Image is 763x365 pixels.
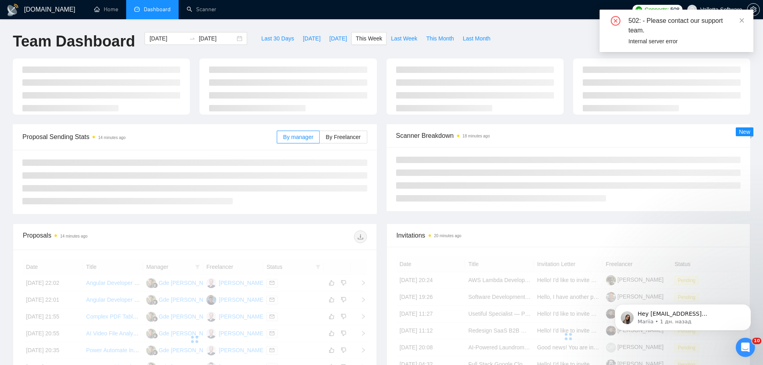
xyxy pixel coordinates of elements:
[303,34,320,43] span: [DATE]
[426,34,454,43] span: This Month
[144,6,171,13] span: Dashboard
[603,287,763,343] iframe: Intercom notifications сообщение
[387,32,422,45] button: Last Week
[94,6,118,13] a: homeHome
[356,34,382,43] span: This Week
[22,132,277,142] span: Proposal Sending Stats
[739,129,750,135] span: New
[463,34,490,43] span: Last Month
[422,32,458,45] button: This Month
[747,6,760,13] a: setting
[60,234,87,238] time: 14 minutes ago
[689,7,695,12] span: user
[396,131,741,141] span: Scanner Breakdown
[636,6,642,13] img: upwork-logo.png
[283,134,313,140] span: By manager
[644,5,668,14] span: Connects:
[149,34,186,43] input: Start date
[98,135,125,140] time: 14 minutes ago
[187,6,216,13] a: searchScanner
[326,134,360,140] span: By Freelancer
[134,6,140,12] span: dashboard
[752,338,761,344] span: 10
[628,16,744,35] div: 502: - Please contact our support team.
[298,32,325,45] button: [DATE]
[747,3,760,16] button: setting
[6,4,19,16] img: logo
[13,32,135,51] h1: Team Dashboard
[257,32,298,45] button: Last 30 Days
[35,23,137,141] span: Hey [EMAIL_ADDRESS][DOMAIN_NAME], Looks like your Upwork agency [DOMAIN_NAME]: AI and humans toge...
[747,6,759,13] span: setting
[628,37,744,46] div: Internal server error
[463,134,490,138] time: 18 minutes ago
[434,234,461,238] time: 20 minutes ago
[739,18,745,23] span: close
[325,32,351,45] button: [DATE]
[611,16,620,26] span: close-circle
[736,338,755,357] iframe: Intercom live chat
[35,31,138,38] p: Message from Mariia, sent 1 дн. назад
[23,230,195,243] div: Proposals
[670,5,679,14] span: 508
[458,32,495,45] button: Last Month
[189,35,195,42] span: to
[397,230,741,240] span: Invitations
[351,32,387,45] button: This Week
[391,34,417,43] span: Last Week
[261,34,294,43] span: Last 30 Days
[199,34,235,43] input: End date
[189,35,195,42] span: swap-right
[329,34,347,43] span: [DATE]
